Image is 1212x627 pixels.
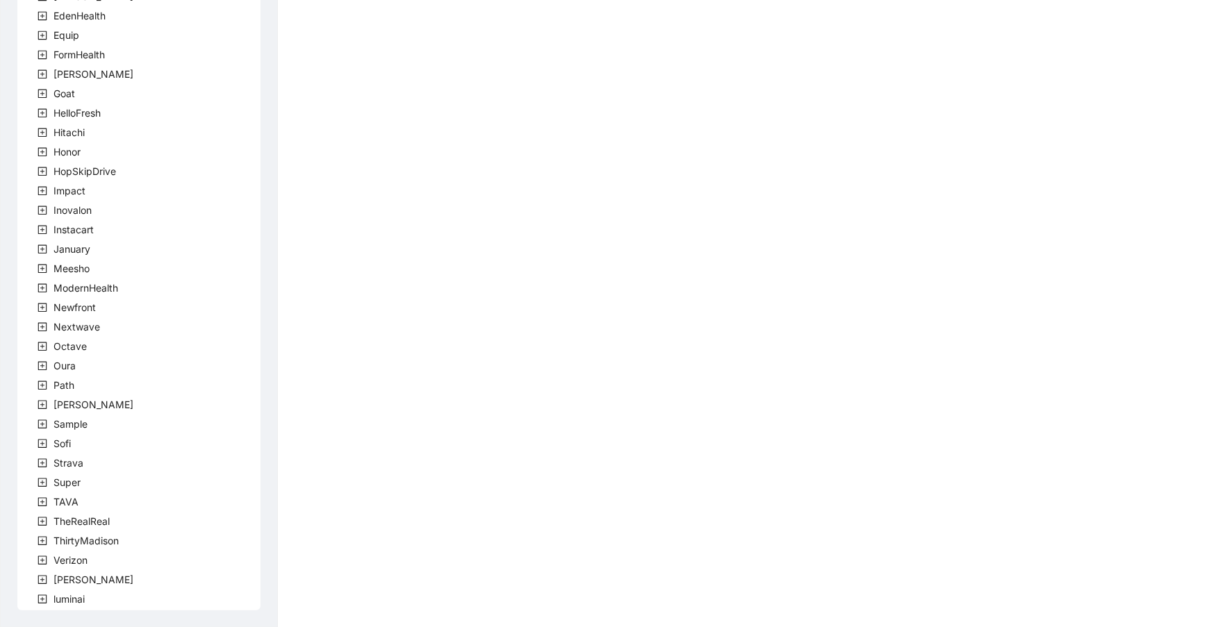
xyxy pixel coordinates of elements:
[51,474,83,491] span: Super
[38,381,47,390] span: plus-square
[53,399,133,410] span: [PERSON_NAME]
[53,68,133,80] span: [PERSON_NAME]
[53,126,85,138] span: Hitachi
[51,358,78,374] span: Oura
[38,225,47,235] span: plus-square
[51,27,82,44] span: Equip
[53,29,79,41] span: Equip
[38,244,47,254] span: plus-square
[51,105,103,122] span: HelloFresh
[53,379,74,391] span: Path
[38,283,47,293] span: plus-square
[51,163,119,180] span: HopSkipDrive
[51,338,90,355] span: Octave
[53,224,94,235] span: Instacart
[38,342,47,351] span: plus-square
[38,497,47,507] span: plus-square
[38,264,47,274] span: plus-square
[38,536,47,546] span: plus-square
[53,243,90,255] span: January
[53,437,71,449] span: Sofi
[51,144,83,160] span: Honor
[51,571,136,588] span: Virta
[53,574,133,585] span: [PERSON_NAME]
[51,494,81,510] span: TAVA
[51,221,97,238] span: Instacart
[53,10,106,22] span: EdenHealth
[38,594,47,604] span: plus-square
[51,396,136,413] span: Rothman
[53,301,96,313] span: Newfront
[38,419,47,429] span: plus-square
[53,340,87,352] span: Octave
[53,185,85,197] span: Impact
[51,377,77,394] span: Path
[51,85,78,102] span: Goat
[53,515,110,527] span: TheRealReal
[53,107,101,119] span: HelloFresh
[53,49,105,60] span: FormHealth
[38,50,47,60] span: plus-square
[38,108,47,118] span: plus-square
[38,303,47,312] span: plus-square
[51,513,113,530] span: TheRealReal
[38,458,47,468] span: plus-square
[38,478,47,487] span: plus-square
[51,8,108,24] span: EdenHealth
[38,555,47,565] span: plus-square
[51,299,99,316] span: Newfront
[38,31,47,40] span: plus-square
[51,319,103,335] span: Nextwave
[38,186,47,196] span: plus-square
[53,554,88,566] span: Verizon
[51,47,108,63] span: FormHealth
[51,533,122,549] span: ThirtyMadison
[38,206,47,215] span: plus-square
[38,361,47,371] span: plus-square
[53,496,78,508] span: TAVA
[38,167,47,176] span: plus-square
[51,280,121,296] span: ModernHealth
[51,416,90,433] span: Sample
[53,262,90,274] span: Meesho
[53,593,85,605] span: luminai
[53,282,118,294] span: ModernHealth
[38,147,47,157] span: plus-square
[53,165,116,177] span: HopSkipDrive
[38,322,47,332] span: plus-square
[51,241,93,258] span: January
[38,128,47,137] span: plus-square
[53,204,92,216] span: Inovalon
[38,400,47,410] span: plus-square
[53,535,119,546] span: ThirtyMadison
[53,457,83,469] span: Strava
[51,435,74,452] span: Sofi
[53,360,76,371] span: Oura
[53,418,88,430] span: Sample
[51,183,88,199] span: Impact
[53,146,81,158] span: Honor
[53,476,81,488] span: Super
[38,89,47,99] span: plus-square
[51,66,136,83] span: Garner
[51,591,88,608] span: luminai
[38,575,47,585] span: plus-square
[51,202,94,219] span: Inovalon
[51,455,86,471] span: Strava
[38,439,47,449] span: plus-square
[51,260,92,277] span: Meesho
[53,87,75,99] span: Goat
[38,517,47,526] span: plus-square
[51,124,88,141] span: Hitachi
[51,552,90,569] span: Verizon
[38,69,47,79] span: plus-square
[38,11,47,21] span: plus-square
[53,321,100,333] span: Nextwave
